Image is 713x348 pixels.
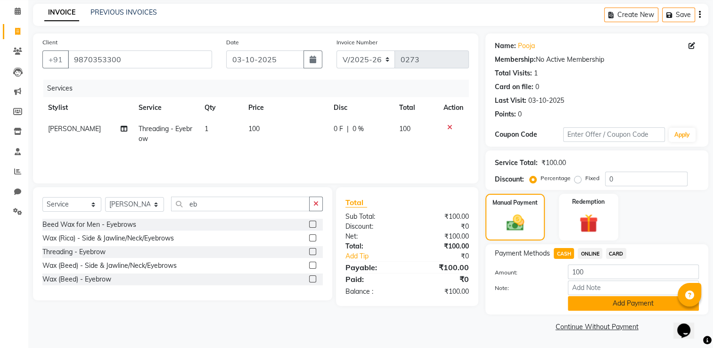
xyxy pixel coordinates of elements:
span: [PERSON_NAME] [48,124,101,133]
div: ₹0 [419,251,476,261]
div: Beed Wax for Men - Eyebrows [42,220,136,230]
span: Total [345,198,367,207]
label: Note: [488,284,560,292]
label: Amount: [488,268,560,277]
div: ₹0 [407,273,476,285]
div: Net: [338,232,407,241]
span: Threading - Eyebrow [139,124,192,143]
input: Add Note [568,281,699,295]
a: INVOICE [44,4,79,21]
div: Coupon Code [495,130,563,140]
img: _cash.svg [501,213,530,233]
input: Search or Scan [171,197,310,211]
div: Paid: [338,273,407,285]
label: Invoice Number [336,38,377,47]
button: Add Payment [568,296,699,311]
th: Price [243,97,328,118]
div: 03-10-2025 [528,96,564,106]
label: Client [42,38,57,47]
div: Membership: [495,55,536,65]
span: Payment Methods [495,249,550,258]
input: Search by Name/Mobile/Email/Code [68,50,212,68]
div: ₹100.00 [407,212,476,222]
a: PREVIOUS INVOICES [90,8,157,17]
div: ₹100.00 [407,262,476,273]
input: Amount [568,265,699,279]
label: Date [226,38,239,47]
span: 100 [248,124,260,133]
button: Create New [604,8,658,22]
button: Save [662,8,695,22]
div: ₹100.00 [407,287,476,297]
th: Qty [199,97,243,118]
span: 1 [205,124,208,133]
th: Total [393,97,438,118]
th: Action [438,97,469,118]
label: Fixed [585,174,599,182]
span: | [347,124,349,134]
div: Discount: [495,174,524,184]
button: Apply [669,128,696,142]
div: Discount: [338,222,407,232]
a: Add Tip [338,251,418,261]
div: ₹0 [407,222,476,232]
div: Threading - Eyebrow [42,247,106,257]
div: Total: [338,241,407,251]
label: Percentage [541,174,571,182]
img: _gift.svg [574,212,604,235]
span: CASH [554,248,574,259]
th: Service [133,97,199,118]
div: ₹100.00 [407,241,476,251]
div: 1 [534,68,538,78]
div: 0 [518,109,522,119]
div: Last Visit: [495,96,526,106]
label: Manual Payment [492,199,538,207]
label: Redemption [572,198,605,206]
input: Enter Offer / Coupon Code [563,127,665,142]
span: ONLINE [578,248,602,259]
div: Points: [495,109,516,119]
a: Pooja [518,41,535,51]
th: Disc [328,97,393,118]
div: No Active Membership [495,55,699,65]
span: CARD [606,248,626,259]
span: 0 % [352,124,364,134]
div: Wax (Rica) - Side & Jawline/Neck/Eyebrows [42,233,174,243]
iframe: chat widget [673,310,704,339]
span: 0 F [334,124,343,134]
div: Total Visits: [495,68,532,78]
div: 0 [535,82,539,92]
div: Payable: [338,262,407,273]
div: Sub Total: [338,212,407,222]
div: ₹100.00 [407,232,476,241]
th: Stylist [42,97,133,118]
div: Card on file: [495,82,533,92]
button: +91 [42,50,69,68]
a: Continue Without Payment [487,322,706,332]
div: Wax (Beed) - Side & Jawline/Neck/Eyebrows [42,261,177,271]
div: Services [43,80,476,97]
div: ₹100.00 [541,158,566,168]
span: 100 [399,124,410,133]
div: Name: [495,41,516,51]
div: Service Total: [495,158,538,168]
div: Balance : [338,287,407,297]
div: Wax (Beed) - Eyebrow [42,274,111,284]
